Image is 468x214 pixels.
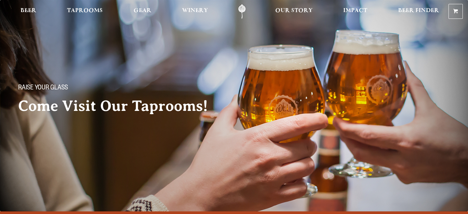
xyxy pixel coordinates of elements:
span: Taprooms [67,8,103,13]
a: Impact [339,4,371,19]
span: Beer [20,8,36,13]
a: Taprooms [63,4,107,19]
a: Winery [178,4,212,19]
a: Odell Home [230,4,254,19]
h2: Come Visit Our Taprooms! [18,98,221,114]
span: Gear [134,8,151,13]
span: Winery [182,8,208,13]
span: Impact [343,8,367,13]
a: Beer Finder [394,4,443,19]
a: Our Story [271,4,317,19]
span: Beer Finder [398,8,439,13]
a: Gear [129,4,156,19]
a: Beer [16,4,41,19]
span: Raise your glass [18,84,68,93]
span: Our Story [275,8,313,13]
